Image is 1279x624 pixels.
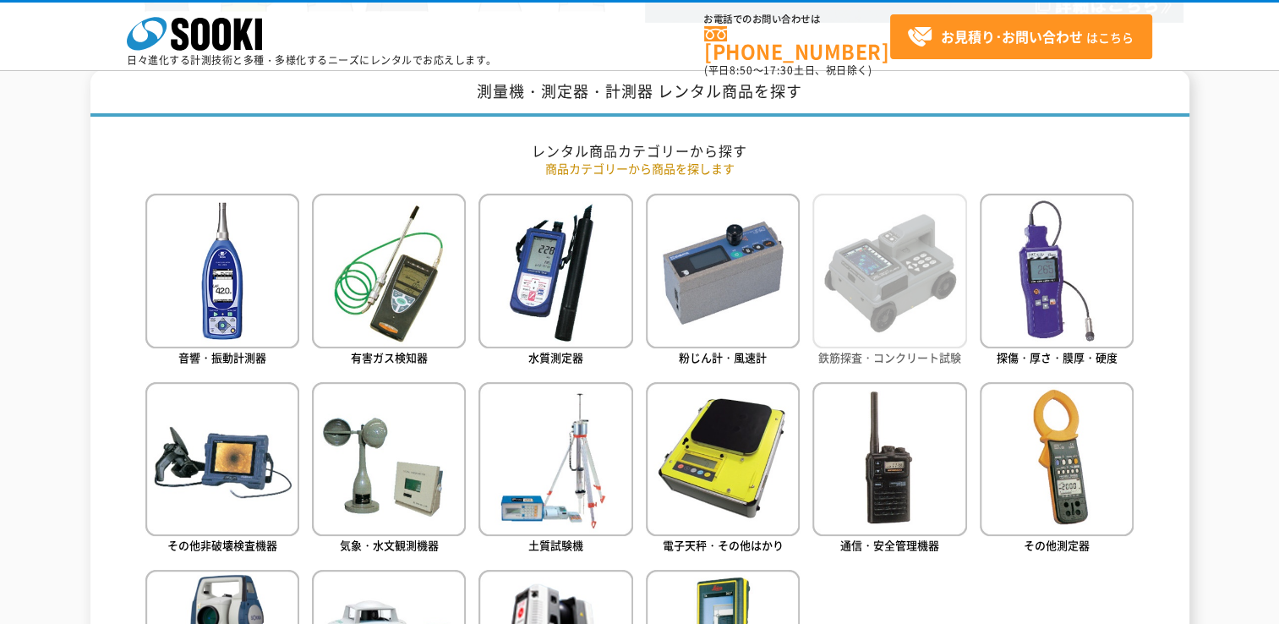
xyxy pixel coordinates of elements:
[812,194,966,369] a: 鉄筋探査・コンクリート試験
[127,55,497,65] p: 日々進化する計測技術と多種・多様化するニーズにレンタルでお応えします。
[145,382,299,557] a: その他非破壊検査機器
[145,142,1134,160] h2: レンタル商品カテゴリーから探す
[528,349,583,365] span: 水質測定器
[679,349,767,365] span: 粉じん計・風速計
[890,14,1152,59] a: お見積り･お問い合わせはこちら
[646,382,800,557] a: 電子天秤・その他はかり
[312,194,466,369] a: 有害ガス検知器
[997,349,1118,365] span: 探傷・厚さ・膜厚・硬度
[941,26,1083,47] strong: お見積り･お問い合わせ
[478,194,632,348] img: 水質測定器
[646,194,800,369] a: 粉じん計・風速計
[812,382,966,536] img: 通信・安全管理機器
[646,194,800,348] img: 粉じん計・風速計
[763,63,794,78] span: 17:30
[312,382,466,536] img: 気象・水文観測機器
[90,70,1189,117] h1: 測量機・測定器・計測器 レンタル商品を探す
[167,537,277,553] span: その他非破壊検査機器
[340,537,439,553] span: 気象・水文観測機器
[145,194,299,369] a: 音響・振動計測器
[351,349,428,365] span: 有害ガス検知器
[704,63,872,78] span: (平日 ～ 土日、祝日除く)
[145,194,299,348] img: 音響・振動計測器
[145,160,1134,178] p: 商品カテゴリーから商品を探します
[178,349,266,365] span: 音響・振動計測器
[145,382,299,536] img: その他非破壊検査機器
[312,382,466,557] a: 気象・水文観測機器
[646,382,800,536] img: 電子天秤・その他はかり
[980,194,1134,369] a: 探傷・厚さ・膜厚・硬度
[663,537,784,553] span: 電子天秤・その他はかり
[478,382,632,536] img: 土質試験機
[1024,537,1090,553] span: その他測定器
[907,25,1134,50] span: はこちら
[478,382,632,557] a: 土質試験機
[312,194,466,348] img: 有害ガス検知器
[528,537,583,553] span: 土質試験機
[730,63,753,78] span: 8:50
[704,14,890,25] span: お電話でのお問い合わせは
[840,537,939,553] span: 通信・安全管理機器
[478,194,632,369] a: 水質測定器
[818,349,961,365] span: 鉄筋探査・コンクリート試験
[704,26,890,61] a: [PHONE_NUMBER]
[812,382,966,557] a: 通信・安全管理機器
[812,194,966,348] img: 鉄筋探査・コンクリート試験
[980,194,1134,348] img: 探傷・厚さ・膜厚・硬度
[980,382,1134,536] img: その他測定器
[980,382,1134,557] a: その他測定器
